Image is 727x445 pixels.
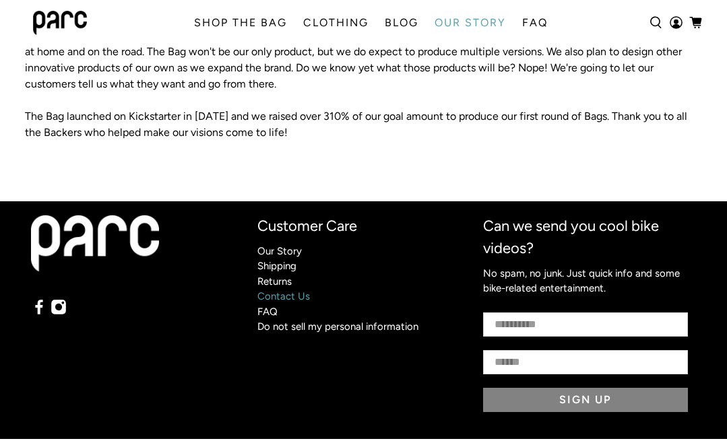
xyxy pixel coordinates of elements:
[257,275,292,287] a: Returns
[257,215,470,237] p: Customer Care
[257,260,296,272] a: Shipping
[257,320,418,333] a: Do not sell my personal information
[25,108,702,141] div: The Bag launched on Kickstarter in [DATE] and we raised over 310% of our goal amount to produce o...
[25,28,702,92] div: Parc's first product, The Bag, is just us scratching our own itch! We have never found a gear bag...
[31,215,158,285] a: white parc logo on black background
[483,388,687,412] button: Sign Up
[514,4,556,42] a: FAQ
[483,266,695,296] p: No spam, no junk. Just quick info and some bike-related entertainment.
[426,4,514,42] a: OUR STORY
[31,215,158,272] img: white parc logo on black background
[483,215,695,259] p: Can we send you cool bike videos?
[33,11,87,35] img: parc bag logo
[377,4,426,42] a: BLOG
[257,290,310,302] a: Contact Us
[257,306,278,318] a: FAQ
[186,4,295,42] a: SHOP THE BAG
[257,245,302,257] a: Our Story
[295,4,377,42] a: CLOTHING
